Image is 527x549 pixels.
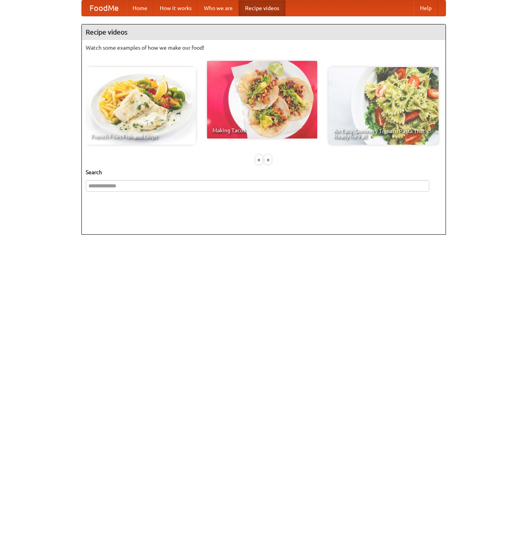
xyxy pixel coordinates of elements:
[213,128,312,133] span: Making Tacos
[154,0,198,16] a: How it works
[82,24,446,40] h4: Recipe videos
[414,0,438,16] a: Help
[86,44,442,52] p: Watch some examples of how we make our food!
[86,67,196,145] a: French Fries Fish and Chips
[86,168,442,176] h5: Search
[207,61,317,139] a: Making Tacos
[256,155,263,165] div: «
[198,0,239,16] a: Who we are
[82,0,126,16] a: FoodMe
[334,128,433,139] span: An Easy, Summery Tomato Pasta That's Ready for Fall
[126,0,154,16] a: Home
[91,134,190,139] span: French Fries Fish and Chips
[239,0,285,16] a: Recipe videos
[264,155,271,165] div: »
[328,67,439,145] a: An Easy, Summery Tomato Pasta That's Ready for Fall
